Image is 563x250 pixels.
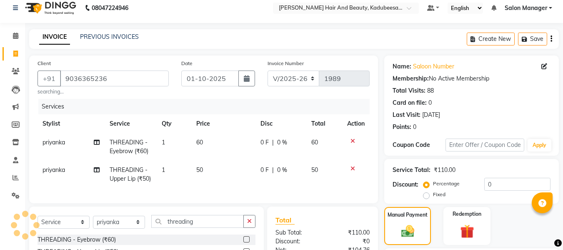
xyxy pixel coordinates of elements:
[467,33,515,45] button: Create New
[393,123,411,131] div: Points:
[43,139,65,146] span: priyanka
[306,114,342,133] th: Total
[453,210,481,218] label: Redemption
[157,114,191,133] th: Qty
[268,60,304,67] label: Invoice Number
[393,111,420,119] div: Last Visit:
[110,139,148,155] span: THREADING - Eyebrow (₹60)
[393,141,445,149] div: Coupon Code
[275,216,295,225] span: Total
[181,60,193,67] label: Date
[196,139,203,146] span: 60
[80,33,139,40] a: PREVIOUS INVOICES
[38,114,105,133] th: Stylist
[393,86,425,95] div: Total Visits:
[434,166,455,174] div: ₹110.00
[427,86,434,95] div: 88
[422,111,440,119] div: [DATE]
[255,114,306,133] th: Disc
[445,139,524,152] input: Enter Offer / Coupon Code
[269,228,323,237] div: Sub Total:
[260,166,269,174] span: 0 F
[38,88,169,96] small: searching...
[311,139,318,146] span: 60
[260,138,269,147] span: 0 F
[413,62,454,71] a: Saloon Number
[393,74,429,83] div: Membership:
[393,74,550,83] div: No Active Membership
[277,166,287,174] span: 0 %
[456,223,478,240] img: _gift.svg
[269,237,323,246] div: Discount:
[105,114,157,133] th: Service
[528,139,551,152] button: Apply
[151,215,244,228] input: Search or Scan
[110,166,151,182] span: THREADING - Upper Lip (₹50)
[162,166,165,174] span: 1
[393,166,430,174] div: Service Total:
[518,33,547,45] button: Save
[38,71,61,86] button: +91
[342,114,370,133] th: Action
[428,98,432,107] div: 0
[393,180,418,189] div: Discount:
[413,123,416,131] div: 0
[433,191,445,198] label: Fixed
[277,138,287,147] span: 0 %
[38,60,51,67] label: Client
[393,98,427,107] div: Card on file:
[311,166,318,174] span: 50
[433,180,460,187] label: Percentage
[38,99,376,114] div: Services
[323,237,376,246] div: ₹0
[272,166,274,174] span: |
[196,166,203,174] span: 50
[191,114,255,133] th: Price
[162,139,165,146] span: 1
[39,30,70,45] a: INVOICE
[388,211,428,219] label: Manual Payment
[43,166,65,174] span: priyanka
[38,235,116,244] div: THREADING - Eyebrow (₹60)
[505,4,547,13] span: Salon Manager
[393,62,411,71] div: Name:
[60,71,169,86] input: Search by Name/Mobile/Email/Code
[323,228,376,237] div: ₹110.00
[397,224,418,239] img: _cash.svg
[272,138,274,147] span: |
